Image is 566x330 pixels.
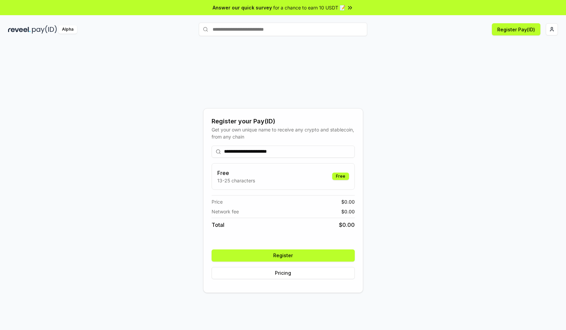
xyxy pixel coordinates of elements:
span: for a chance to earn 10 USDT 📝 [273,4,345,11]
div: Get your own unique name to receive any crypto and stablecoin, from any chain [212,126,355,140]
span: $ 0.00 [341,198,355,205]
span: Network fee [212,208,239,215]
button: Register Pay(ID) [492,23,540,35]
img: pay_id [32,25,57,34]
img: reveel_dark [8,25,31,34]
button: Pricing [212,267,355,279]
p: 13-25 characters [217,177,255,184]
div: Free [332,173,349,180]
span: $ 0.00 [341,208,355,215]
span: Total [212,221,224,229]
span: $ 0.00 [339,221,355,229]
div: Alpha [58,25,77,34]
button: Register [212,249,355,262]
div: Register your Pay(ID) [212,117,355,126]
span: Answer our quick survey [213,4,272,11]
h3: Free [217,169,255,177]
span: Price [212,198,223,205]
